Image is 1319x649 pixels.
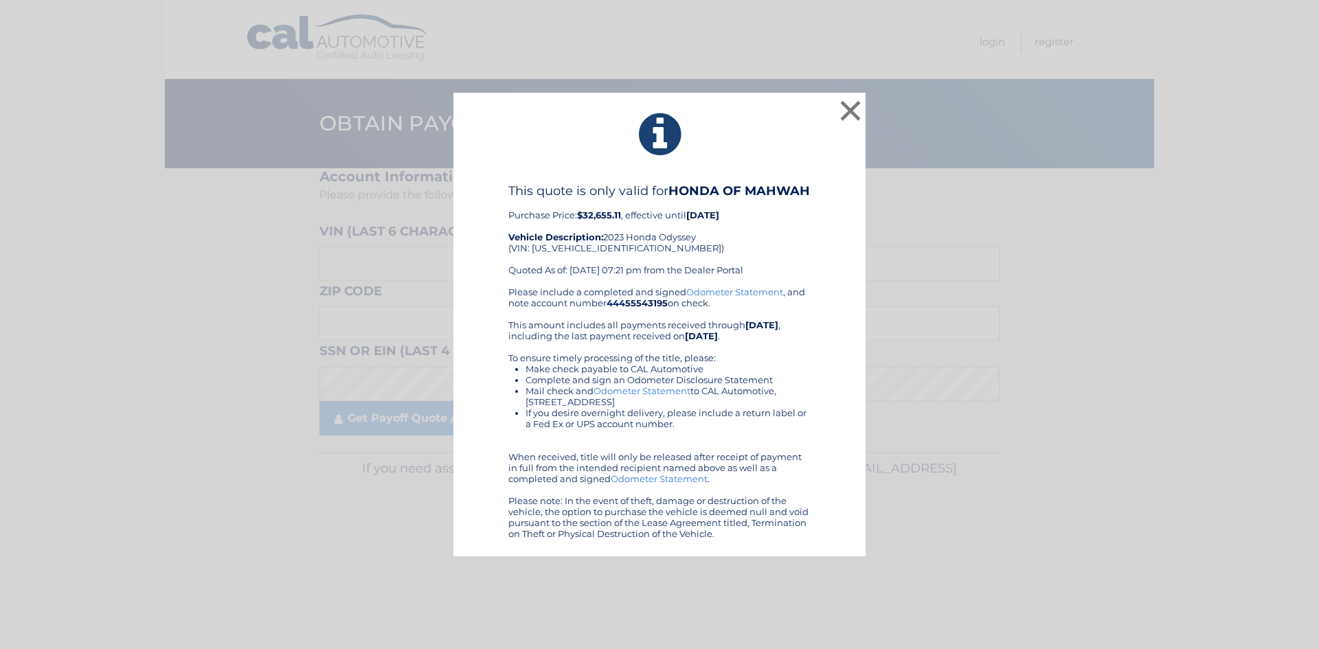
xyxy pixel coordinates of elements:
b: [DATE] [686,209,719,220]
div: Please include a completed and signed , and note account number on check. This amount includes al... [508,286,811,539]
a: Odometer Statement [686,286,783,297]
b: $32,655.11 [577,209,621,220]
li: Make check payable to CAL Automotive [526,363,811,374]
li: Complete and sign an Odometer Disclosure Statement [526,374,811,385]
a: Odometer Statement [594,385,690,396]
button: × [837,97,864,124]
h4: This quote is only valid for [508,183,811,198]
b: 44455543195 [607,297,668,308]
li: If you desire overnight delivery, please include a return label or a Fed Ex or UPS account number. [526,407,811,429]
b: HONDA OF MAHWAH [668,183,810,198]
b: [DATE] [685,330,718,341]
li: Mail check and to CAL Automotive, [STREET_ADDRESS] [526,385,811,407]
a: Odometer Statement [611,473,708,484]
div: Purchase Price: , effective until 2023 Honda Odyssey (VIN: [US_VEHICLE_IDENTIFICATION_NUMBER]) Qu... [508,183,811,286]
b: [DATE] [745,319,778,330]
strong: Vehicle Description: [508,231,603,242]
